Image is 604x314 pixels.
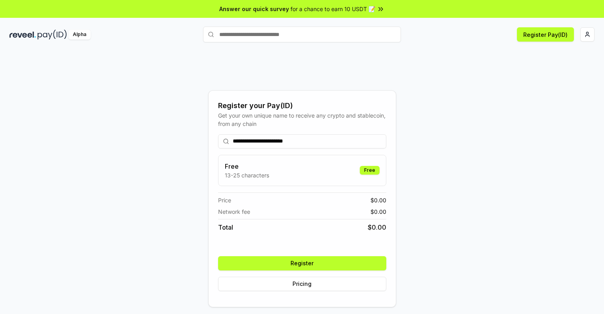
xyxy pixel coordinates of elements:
[38,30,67,40] img: pay_id
[225,162,269,171] h3: Free
[218,277,386,291] button: Pricing
[219,5,289,13] span: Answer our quick survey
[370,207,386,216] span: $ 0.00
[68,30,91,40] div: Alpha
[218,196,231,204] span: Price
[9,30,36,40] img: reveel_dark
[291,5,375,13] span: for a chance to earn 10 USDT 📝
[218,223,233,232] span: Total
[368,223,386,232] span: $ 0.00
[517,27,574,42] button: Register Pay(ID)
[218,111,386,128] div: Get your own unique name to receive any crypto and stablecoin, from any chain
[225,171,269,179] p: 13-25 characters
[218,100,386,111] div: Register your Pay(ID)
[360,166,380,175] div: Free
[370,196,386,204] span: $ 0.00
[218,256,386,270] button: Register
[218,207,250,216] span: Network fee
